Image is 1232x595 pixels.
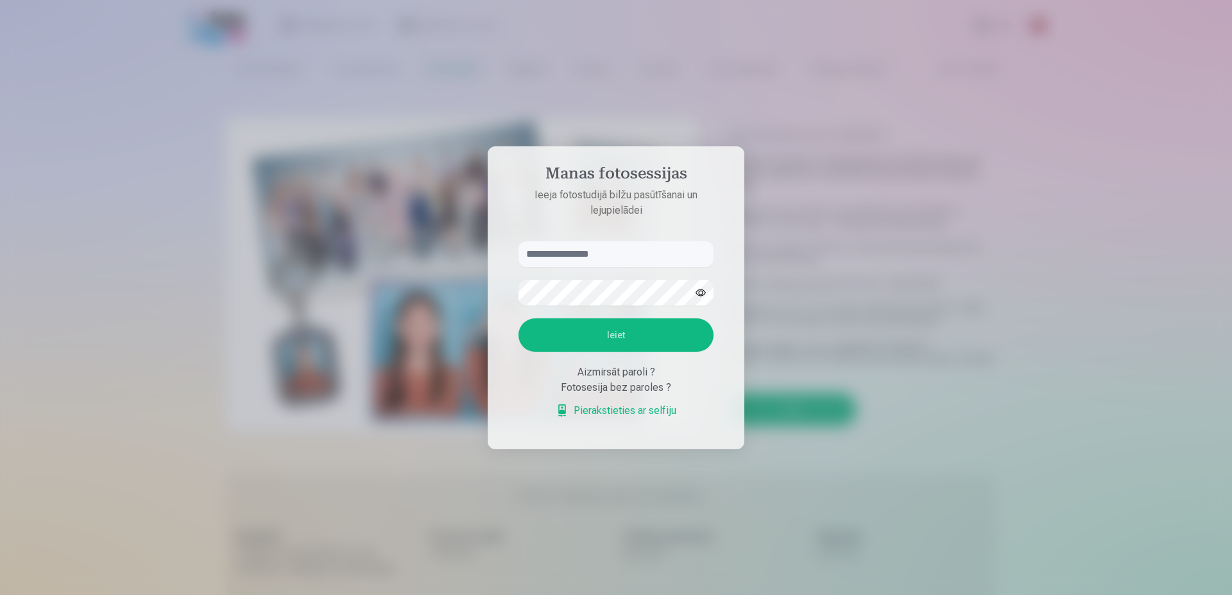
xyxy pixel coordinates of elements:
[506,164,726,187] h4: Manas fotosessijas
[518,380,714,395] div: Fotosesija bez paroles ?
[506,187,726,218] p: Ieeja fotostudijā bilžu pasūtīšanai un lejupielādei
[556,403,676,418] a: Pierakstieties ar selfiju
[518,365,714,380] div: Aizmirsāt paroli ?
[518,318,714,352] button: Ieiet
